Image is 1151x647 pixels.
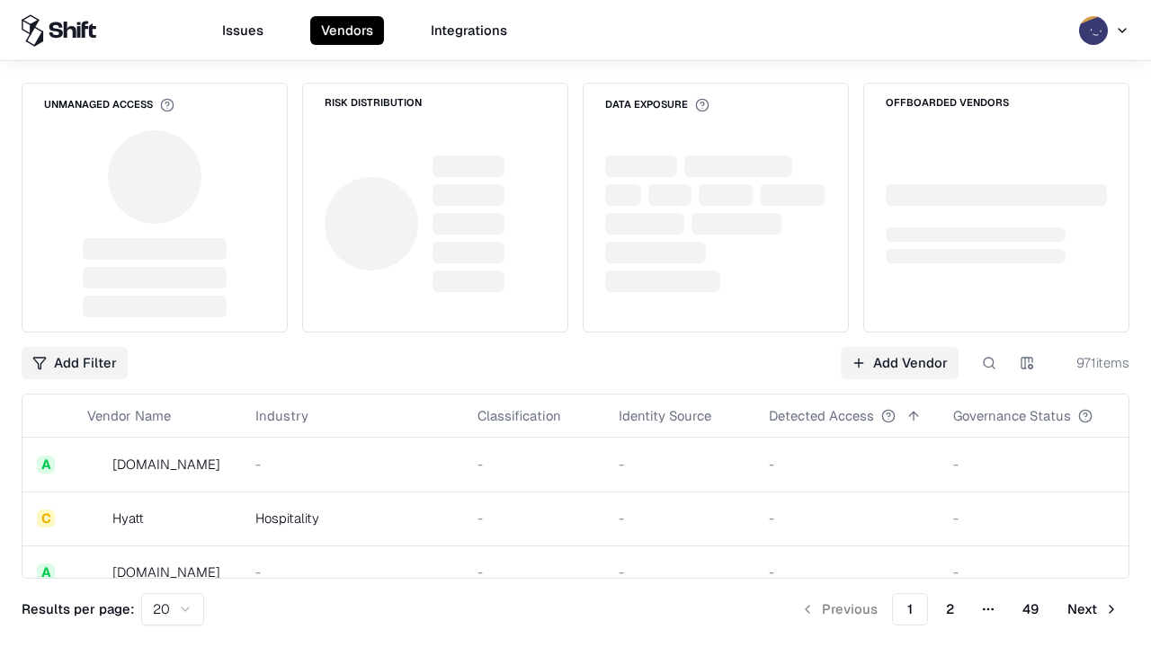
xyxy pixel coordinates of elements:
div: Vendor Name [87,406,171,425]
div: - [953,455,1121,474]
p: Results per page: [22,599,134,618]
div: - [255,455,449,474]
div: - [619,455,740,474]
div: Risk Distribution [325,98,422,108]
div: A [37,456,55,474]
div: - [769,563,924,581]
img: primesec.co.il [87,563,105,581]
div: [DOMAIN_NAME] [112,455,220,474]
div: Industry [255,406,308,425]
div: - [255,563,449,581]
img: Hyatt [87,510,105,527]
nav: pagination [790,593,1129,625]
button: 49 [1008,593,1053,625]
button: 1 [892,593,928,625]
div: C [37,510,55,527]
div: [DOMAIN_NAME] [112,563,220,581]
button: 2 [932,593,968,625]
div: - [769,509,924,527]
div: - [477,563,590,581]
div: Data Exposure [605,98,709,112]
div: Hospitality [255,509,449,527]
div: Hyatt [112,509,144,527]
div: - [953,509,1121,527]
button: Vendors [310,16,384,45]
button: Integrations [420,16,518,45]
button: Next [1057,593,1129,625]
div: Detected Access [769,406,874,425]
div: 971 items [1057,353,1129,372]
div: Governance Status [953,406,1071,425]
button: Add Filter [22,347,128,379]
div: - [619,563,740,581]
div: Unmanaged Access [44,98,174,112]
div: Offboarded Vendors [886,98,1009,108]
button: Issues [211,16,274,45]
div: - [953,563,1121,581]
div: - [769,455,924,474]
div: - [477,509,590,527]
div: - [477,455,590,474]
a: Add Vendor [841,347,959,379]
div: Identity Source [619,406,711,425]
img: intrado.com [87,456,105,474]
div: A [37,563,55,581]
div: - [619,509,740,527]
div: Classification [477,406,561,425]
